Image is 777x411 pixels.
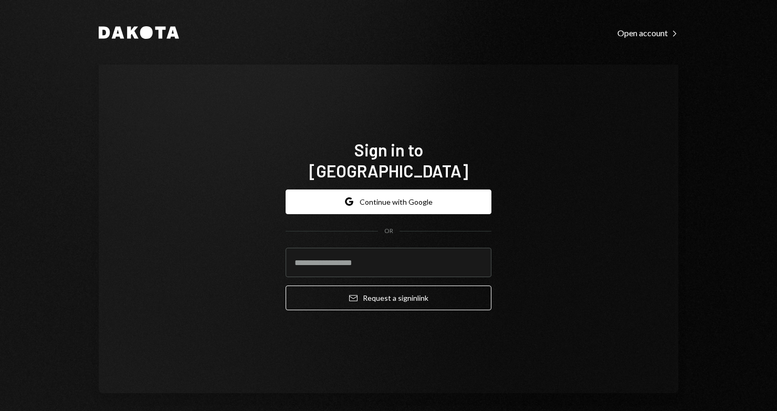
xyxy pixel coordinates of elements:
div: Open account [617,28,678,38]
button: Continue with Google [286,189,491,214]
h1: Sign in to [GEOGRAPHIC_DATA] [286,139,491,181]
button: Request a signinlink [286,286,491,310]
a: Open account [617,27,678,38]
div: OR [384,227,393,236]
